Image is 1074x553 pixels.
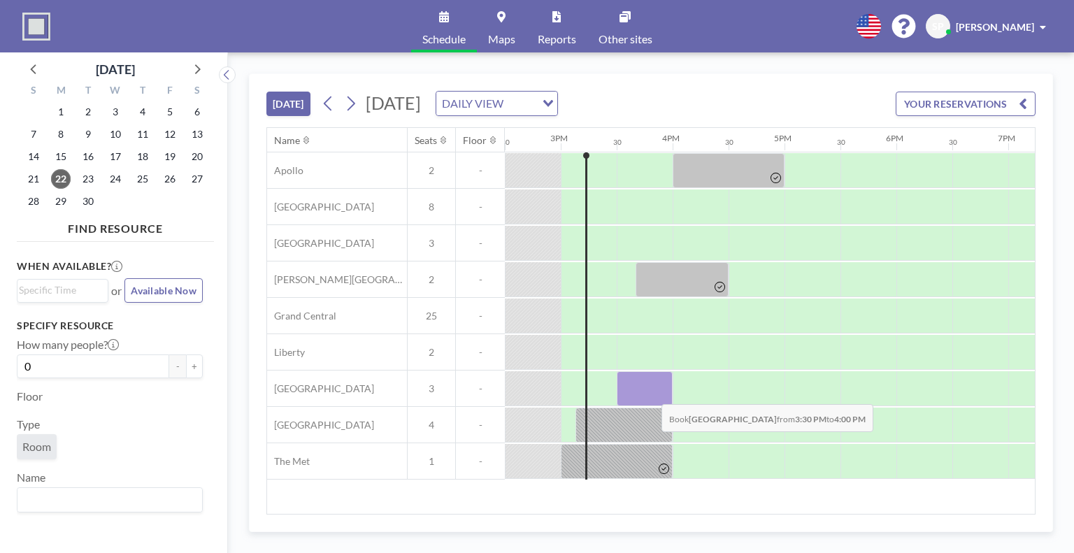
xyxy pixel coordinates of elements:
[422,34,466,45] span: Schedule
[689,414,777,424] b: [GEOGRAPHIC_DATA]
[187,124,207,144] span: Saturday, September 13, 2025
[408,237,455,250] span: 3
[17,488,202,512] div: Search for option
[51,147,71,166] span: Monday, September 15, 2025
[267,201,374,213] span: [GEOGRAPHIC_DATA]
[998,133,1015,143] div: 7PM
[834,414,866,424] b: 4:00 PM
[408,382,455,395] span: 3
[408,164,455,177] span: 2
[19,491,194,509] input: Search for option
[267,455,310,468] span: The Met
[415,134,437,147] div: Seats
[408,455,455,468] span: 1
[538,34,576,45] span: Reports
[51,169,71,189] span: Monday, September 22, 2025
[613,138,622,147] div: 30
[267,346,305,359] span: Liberty
[456,164,505,177] span: -
[662,133,680,143] div: 4PM
[267,419,374,431] span: [GEOGRAPHIC_DATA]
[896,92,1036,116] button: YOUR RESERVATIONS
[133,102,152,122] span: Thursday, September 4, 2025
[24,147,43,166] span: Sunday, September 14, 2025
[17,280,108,301] div: Search for option
[266,92,310,116] button: [DATE]
[78,169,98,189] span: Tuesday, September 23, 2025
[17,389,43,403] label: Floor
[160,147,180,166] span: Friday, September 19, 2025
[133,147,152,166] span: Thursday, September 18, 2025
[24,169,43,189] span: Sunday, September 21, 2025
[774,133,792,143] div: 5PM
[20,82,48,101] div: S
[78,124,98,144] span: Tuesday, September 9, 2025
[456,237,505,250] span: -
[133,124,152,144] span: Thursday, September 11, 2025
[949,138,957,147] div: 30
[96,59,135,79] div: [DATE]
[106,102,125,122] span: Wednesday, September 3, 2025
[795,414,826,424] b: 3:30 PM
[267,237,374,250] span: [GEOGRAPHIC_DATA]
[17,216,214,236] h4: FIND RESOURCE
[75,82,102,101] div: T
[267,164,303,177] span: Apollo
[408,419,455,431] span: 4
[366,92,421,113] span: [DATE]
[488,34,515,45] span: Maps
[187,147,207,166] span: Saturday, September 20, 2025
[22,440,51,454] span: Room
[106,147,125,166] span: Wednesday, September 17, 2025
[183,82,210,101] div: S
[19,282,100,298] input: Search for option
[51,192,71,211] span: Monday, September 29, 2025
[956,21,1034,33] span: [PERSON_NAME]
[456,455,505,468] span: -
[267,310,336,322] span: Grand Central
[439,94,506,113] span: DAILY VIEW
[160,169,180,189] span: Friday, September 26, 2025
[187,102,207,122] span: Saturday, September 6, 2025
[508,94,534,113] input: Search for option
[456,201,505,213] span: -
[408,310,455,322] span: 25
[24,124,43,144] span: Sunday, September 7, 2025
[17,319,203,332] h3: Specify resource
[550,133,568,143] div: 3PM
[131,285,196,296] span: Available Now
[78,147,98,166] span: Tuesday, September 16, 2025
[408,273,455,286] span: 2
[408,346,455,359] span: 2
[837,138,845,147] div: 30
[725,138,733,147] div: 30
[17,417,40,431] label: Type
[661,404,873,432] span: Book from to
[932,20,944,33] span: SP
[102,82,129,101] div: W
[106,124,125,144] span: Wednesday, September 10, 2025
[186,354,203,378] button: +
[501,138,510,147] div: 30
[156,82,183,101] div: F
[456,310,505,322] span: -
[169,354,186,378] button: -
[22,13,50,41] img: organization-logo
[106,169,125,189] span: Wednesday, September 24, 2025
[274,134,300,147] div: Name
[160,124,180,144] span: Friday, September 12, 2025
[267,382,374,395] span: [GEOGRAPHIC_DATA]
[78,102,98,122] span: Tuesday, September 2, 2025
[48,82,75,101] div: M
[24,192,43,211] span: Sunday, September 28, 2025
[124,278,203,303] button: Available Now
[129,82,156,101] div: T
[17,338,119,352] label: How many people?
[408,201,455,213] span: 8
[886,133,903,143] div: 6PM
[187,169,207,189] span: Saturday, September 27, 2025
[160,102,180,122] span: Friday, September 5, 2025
[51,102,71,122] span: Monday, September 1, 2025
[17,471,45,484] label: Name
[456,419,505,431] span: -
